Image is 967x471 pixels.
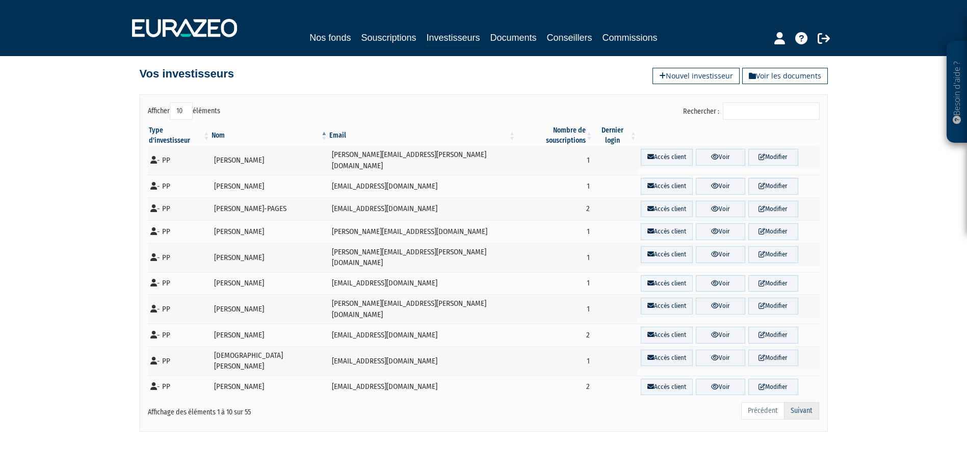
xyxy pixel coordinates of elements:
select: Afficheréléments [170,102,193,120]
td: - PP [148,243,211,272]
a: Voir [696,178,745,195]
td: [PERSON_NAME][EMAIL_ADDRESS][PERSON_NAME][DOMAIN_NAME] [328,295,516,324]
a: Voir [696,350,745,367]
a: Accès client [641,246,693,263]
div: Affichage des éléments 1 à 10 sur 55 [148,401,419,417]
h4: Vos investisseurs [140,68,234,80]
td: 1 [516,146,593,175]
a: Accès client [641,201,693,218]
a: Accès client [641,379,693,396]
td: - PP [148,347,211,376]
td: 1 [516,220,593,243]
td: - PP [148,376,211,399]
th: Nombre de souscriptions : activer pour trier la colonne par ordre croissant [516,125,593,146]
td: - PP [148,220,211,243]
input: Rechercher : [723,102,820,120]
th: Dernier login : activer pour trier la colonne par ordre croissant [593,125,638,146]
td: [DEMOGRAPHIC_DATA][PERSON_NAME] [211,347,328,376]
label: Rechercher : [683,102,820,120]
td: [PERSON_NAME][EMAIL_ADDRESS][PERSON_NAME][DOMAIN_NAME] [328,243,516,272]
td: 2 [516,376,593,399]
a: Voir [696,275,745,292]
td: [PERSON_NAME] [211,146,328,175]
a: Modifier [748,201,798,218]
a: Modifier [748,350,798,367]
a: Modifier [748,149,798,166]
td: [PERSON_NAME] [211,175,328,198]
a: Modifier [748,379,798,396]
td: [PERSON_NAME]-PAGES [211,198,328,221]
a: Suivant [784,402,819,420]
td: - PP [148,324,211,347]
td: [EMAIL_ADDRESS][DOMAIN_NAME] [328,347,516,376]
td: 1 [516,175,593,198]
a: Nos fonds [309,31,351,45]
th: &nbsp; [638,125,820,146]
a: Conseillers [547,31,592,45]
a: Nouvel investisseur [652,68,740,84]
td: [PERSON_NAME] [211,376,328,399]
td: [EMAIL_ADDRESS][DOMAIN_NAME] [328,198,516,221]
td: - PP [148,295,211,324]
td: [EMAIL_ADDRESS][DOMAIN_NAME] [328,376,516,399]
a: Voir [696,327,745,344]
td: - PP [148,198,211,221]
a: Accès client [641,149,693,166]
td: 1 [516,295,593,324]
a: Modifier [748,178,798,195]
td: [PERSON_NAME] [211,272,328,295]
td: 2 [516,198,593,221]
a: Modifier [748,327,798,344]
img: 1732889491-logotype_eurazeo_blanc_rvb.png [132,19,237,37]
td: [PERSON_NAME] [211,295,328,324]
td: 1 [516,272,593,295]
a: Voir [696,246,745,263]
td: 2 [516,324,593,347]
a: Voir les documents [742,68,828,84]
label: Afficher éléments [148,102,220,120]
a: Accès client [641,275,693,292]
td: 1 [516,347,593,376]
th: Nom : activer pour trier la colonne par ordre d&eacute;croissant [211,125,328,146]
th: Type d'investisseur : activer pour trier la colonne par ordre croissant [148,125,211,146]
a: Modifier [748,223,798,240]
td: [PERSON_NAME] [211,243,328,272]
a: Accès client [641,298,693,315]
td: - PP [148,146,211,175]
a: Accès client [641,327,693,344]
td: [EMAIL_ADDRESS][DOMAIN_NAME] [328,272,516,295]
a: Accès client [641,223,693,240]
a: Investisseurs [426,31,480,46]
a: Voir [696,379,745,396]
a: Modifier [748,246,798,263]
a: Voir [696,223,745,240]
a: Modifier [748,275,798,292]
a: Documents [490,31,537,45]
a: Voir [696,201,745,218]
th: Email : activer pour trier la colonne par ordre croissant [328,125,516,146]
td: [PERSON_NAME] [211,324,328,347]
a: Accès client [641,350,693,367]
a: Voir [696,298,745,315]
td: 1 [516,243,593,272]
a: Souscriptions [361,31,416,45]
td: [EMAIL_ADDRESS][DOMAIN_NAME] [328,175,516,198]
td: - PP [148,272,211,295]
td: [EMAIL_ADDRESS][DOMAIN_NAME] [328,324,516,347]
td: - PP [148,175,211,198]
td: [PERSON_NAME] [211,220,328,243]
td: [PERSON_NAME][EMAIL_ADDRESS][DOMAIN_NAME] [328,220,516,243]
a: Voir [696,149,745,166]
p: Besoin d'aide ? [951,46,963,138]
a: Commissions [603,31,658,45]
a: Modifier [748,298,798,315]
a: Accès client [641,178,693,195]
td: [PERSON_NAME][EMAIL_ADDRESS][PERSON_NAME][DOMAIN_NAME] [328,146,516,175]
